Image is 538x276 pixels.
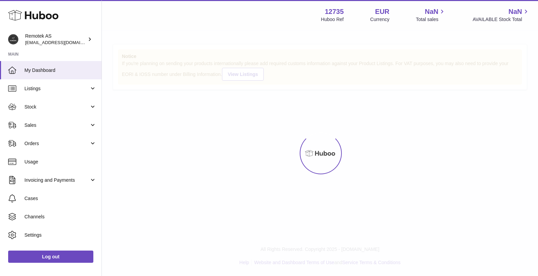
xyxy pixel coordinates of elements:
[472,7,530,23] a: NaN AVAILABLE Stock Total
[24,195,96,202] span: Cases
[24,140,89,147] span: Orders
[321,16,344,23] div: Huboo Ref
[370,16,390,23] div: Currency
[24,232,96,238] span: Settings
[8,34,18,44] img: dag@remotek.no
[508,7,522,16] span: NaN
[416,7,446,23] a: NaN Total sales
[25,33,86,46] div: Remotek AS
[24,122,89,129] span: Sales
[24,85,89,92] span: Listings
[8,251,93,263] a: Log out
[25,40,100,45] span: [EMAIL_ADDRESS][DOMAIN_NAME]
[425,7,438,16] span: NaN
[375,7,389,16] strong: EUR
[24,67,96,74] span: My Dashboard
[325,7,344,16] strong: 12735
[24,159,96,165] span: Usage
[416,16,446,23] span: Total sales
[24,104,89,110] span: Stock
[24,214,96,220] span: Channels
[472,16,530,23] span: AVAILABLE Stock Total
[24,177,89,183] span: Invoicing and Payments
